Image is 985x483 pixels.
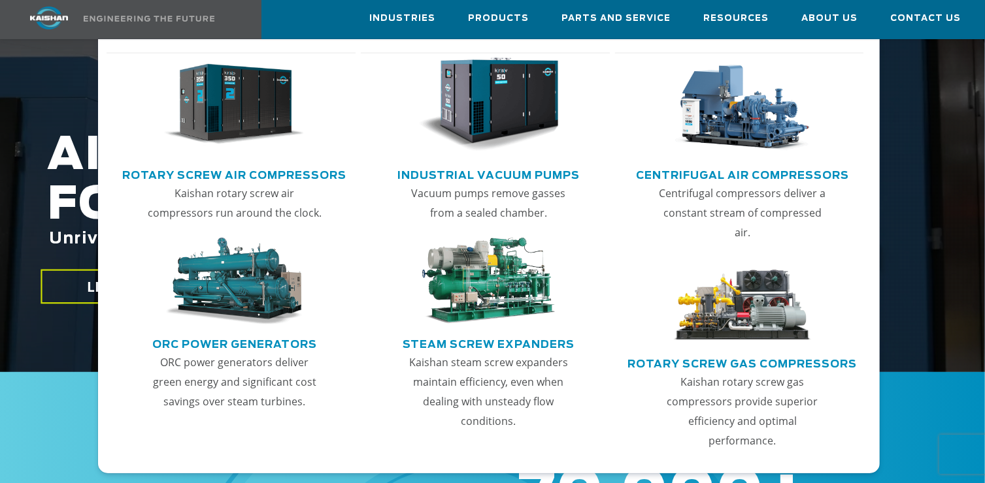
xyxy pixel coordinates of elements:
span: Products [468,11,529,26]
img: thumb-Steam-Screw-Expanders [418,238,559,325]
span: Contact Us [890,11,961,26]
a: LEARN MORE [41,270,223,304]
a: Contact Us [890,1,961,36]
a: Industrial Vacuum Pumps [397,164,580,183]
p: Kaishan rotary screw air compressors run around the clock. [147,183,322,223]
span: Unrivaled performance with up to 35% energy cost savings. [49,231,609,247]
a: Resources [703,1,769,36]
span: Industries [369,11,435,26]
a: About Us [801,1,858,36]
p: ORC power generators deliver green energy and significant cost savings over steam turbines. [147,352,322,411]
img: thumb-Rotary-Screw-Air-Compressors [164,57,305,152]
a: ORC Power Generators [152,333,317,352]
img: thumb-ORC-Power-Generators [164,238,305,325]
a: Parts and Service [561,1,671,36]
p: Kaishan steam screw expanders maintain efficiency, even when dealing with unsteady flow conditions. [401,352,576,431]
a: Steam Screw Expanders [403,333,575,352]
span: Parts and Service [561,11,671,26]
a: Rotary Screw Air Compressors [122,164,346,183]
span: About Us [801,11,858,26]
img: thumb-Rotary-Screw-Gas-Compressors [673,257,813,345]
a: Rotary Screw Gas Compressors [628,352,858,372]
p: Centrifugal compressors deliver a constant stream of compressed air. [656,183,830,242]
a: Products [468,1,529,36]
a: Industries [369,1,435,36]
p: Kaishan rotary screw gas compressors provide superior efficiency and optimal performance. [656,372,830,450]
span: Resources [703,11,769,26]
img: thumb-Industrial-Vacuum-Pumps [418,57,559,152]
span: LEARN MORE [87,277,177,296]
p: Vacuum pumps remove gasses from a sealed chamber. [401,183,576,223]
img: Engineering the future [84,16,214,22]
h2: AIR COMPRESSORS FOR THE [47,131,786,288]
img: thumb-Centrifugal-Air-Compressors [673,57,813,152]
a: Centrifugal Air Compressors [636,164,849,183]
